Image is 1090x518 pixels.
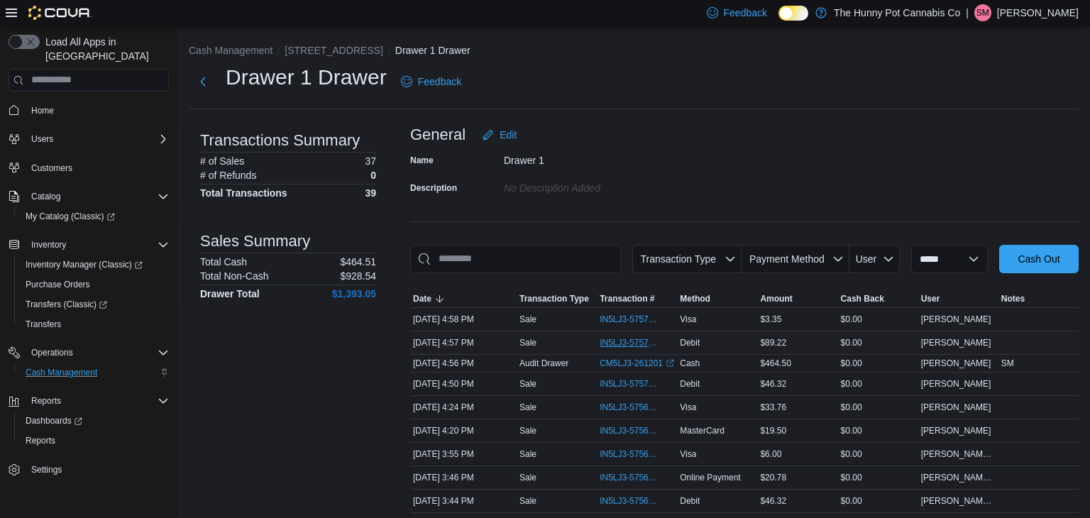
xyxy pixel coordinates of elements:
span: [PERSON_NAME] [921,314,991,325]
span: Catalog [26,188,169,205]
button: [STREET_ADDRESS] [285,45,382,56]
span: Visa [680,402,696,413]
span: Users [26,131,169,148]
span: $20.78 [760,472,786,483]
button: Cash Management [189,45,272,56]
span: Transaction Type [519,293,589,304]
div: [DATE] 3:55 PM [410,446,517,463]
span: Debit [680,337,700,348]
span: [PERSON_NAME] [PERSON_NAME] [921,448,996,460]
img: Cova [28,6,92,20]
div: [DATE] 4:56 PM [410,355,517,372]
a: Inventory Manager (Classic) [14,255,175,275]
p: The Hunny Pot Cannabis Co [834,4,960,21]
button: Reports [3,391,175,411]
span: Transaction Type [640,253,716,265]
p: 37 [365,155,376,167]
span: Transfers [26,319,61,330]
button: IN5LJ3-5756510 [600,492,674,509]
span: Visa [680,314,696,325]
button: IN5LJ3-5756760 [600,422,674,439]
a: Home [26,102,60,119]
a: My Catalog (Classic) [20,208,121,225]
button: Payment Method [742,245,849,273]
button: Home [3,100,175,121]
p: 0 [370,170,376,181]
nav: An example of EuiBreadcrumbs [189,43,1079,60]
p: Sale [519,378,536,390]
p: Sale [519,425,536,436]
span: Users [31,133,53,145]
span: IN5LJ3-5756796 [600,402,660,413]
div: No Description added [504,177,694,194]
a: Customers [26,160,78,177]
button: Cash Management [14,363,175,382]
span: $464.50 [760,358,791,369]
span: User [856,253,877,265]
button: Edit [477,121,522,149]
a: Transfers [20,316,67,333]
label: Name [410,155,434,166]
button: IN5LJ3-5756796 [600,399,674,416]
span: IN5LJ3-5756520 [600,472,660,483]
span: Method [680,293,710,304]
div: $0.00 [838,334,918,351]
button: Method [677,290,757,307]
button: Transaction Type [517,290,597,307]
a: Inventory Manager (Classic) [20,256,148,273]
button: Inventory [26,236,72,253]
nav: Complex example [9,94,169,517]
button: Catalog [26,188,66,205]
span: Transfers (Classic) [26,299,107,310]
label: Description [410,182,457,194]
span: [PERSON_NAME] [PERSON_NAME] [921,472,996,483]
p: $928.54 [340,270,376,282]
span: Settings [26,461,169,478]
span: My Catalog (Classic) [26,211,115,222]
span: Feedback [724,6,767,20]
span: Amount [760,293,792,304]
span: IN5LJ3-5757078 [600,337,660,348]
span: Debit [680,378,700,390]
p: Sale [519,448,536,460]
h6: Total Cash [200,256,247,268]
div: [DATE] 4:58 PM [410,311,517,328]
p: [PERSON_NAME] [997,4,1079,21]
div: [DATE] 3:46 PM [410,469,517,486]
span: SM [1001,358,1014,369]
span: $33.76 [760,402,786,413]
input: Dark Mode [778,6,808,21]
a: Reports [20,432,61,449]
p: Audit Drawer [519,358,568,369]
span: [PERSON_NAME] [921,402,991,413]
h6: # of Refunds [200,170,256,181]
span: Debit [680,495,700,507]
span: Cash Management [26,367,97,378]
span: Operations [26,344,169,361]
button: Customers [3,158,175,178]
button: Cash Out [999,245,1079,273]
div: $0.00 [838,446,918,463]
div: [DATE] 4:57 PM [410,334,517,351]
span: Reports [26,392,169,409]
div: [DATE] 4:24 PM [410,399,517,416]
button: Users [26,131,59,148]
span: $89.22 [760,337,786,348]
span: [PERSON_NAME] [921,337,991,348]
button: Notes [998,290,1079,307]
div: Drawer 1 [504,149,694,166]
input: This is a search bar. As you type, the results lower in the page will automatically filter. [410,245,621,273]
button: Purchase Orders [14,275,175,294]
span: Transaction # [600,293,654,304]
button: Amount [757,290,837,307]
span: Reports [20,432,169,449]
p: $464.51 [340,256,376,268]
span: Customers [26,159,169,177]
div: $0.00 [838,422,918,439]
button: Transaction # [597,290,677,307]
span: [PERSON_NAME] [921,358,991,369]
span: Inventory Manager (Classic) [26,259,143,270]
span: SM [976,4,989,21]
button: Next [189,67,217,96]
